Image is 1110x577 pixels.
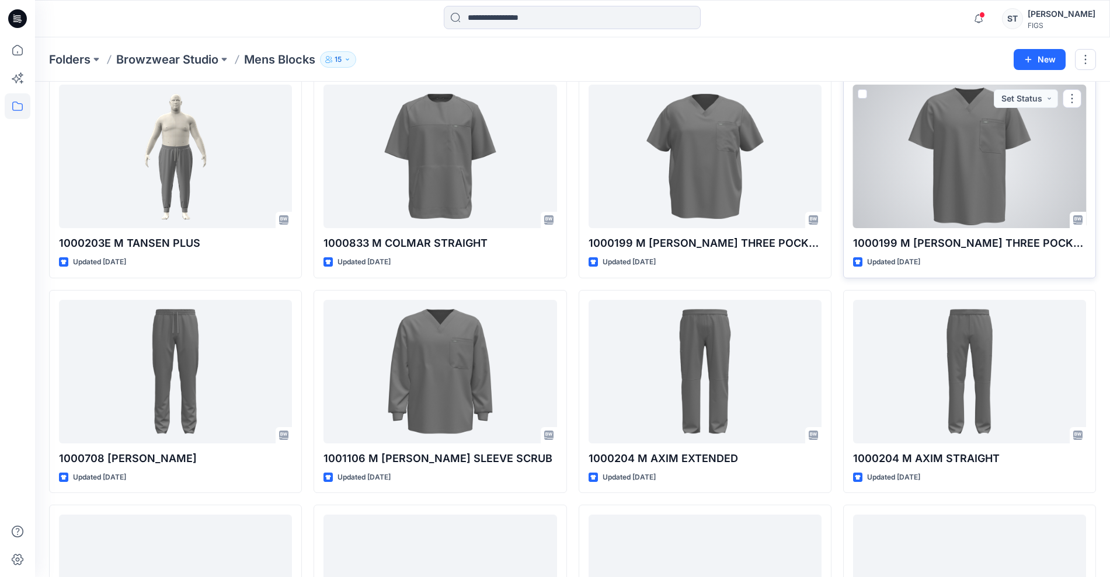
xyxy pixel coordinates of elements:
p: 1000199 M [PERSON_NAME] THREE POCKET PLUS [589,235,822,251]
button: 15 [320,51,356,68]
p: Mens Blocks [244,51,315,68]
div: FIGS [1028,21,1095,30]
p: Updated [DATE] [73,256,126,268]
div: ST [1002,8,1023,29]
button: New [1014,49,1066,70]
p: 1000204 M AXIM STRAIGHT [853,450,1086,467]
a: 1001106 M LEON LONG SLEEVE SCRUB [323,300,556,443]
a: Folders [49,51,91,68]
p: 1000203E M TANSEN PLUS [59,235,292,251]
a: 1000199 M LEON THREE POCKET BASE [853,85,1086,228]
p: Updated [DATE] [603,256,656,268]
a: 1000199 M LEON THREE POCKET PLUS [589,85,822,228]
p: Updated [DATE] [337,471,391,484]
a: 1000708 M LLOYD STRAIGHT [59,300,292,443]
a: 1000203E M TANSEN PLUS [59,85,292,228]
p: Updated [DATE] [337,256,391,268]
p: Updated [DATE] [603,471,656,484]
p: 1000708 [PERSON_NAME] [59,450,292,467]
a: Browzwear Studio [116,51,218,68]
a: 1000833 M COLMAR STRAIGHT [323,85,556,228]
p: Updated [DATE] [867,471,920,484]
p: Updated [DATE] [867,256,920,268]
p: 1000199 M [PERSON_NAME] THREE POCKET BASE [853,235,1086,251]
p: Updated [DATE] [73,471,126,484]
a: 1000204 M AXIM EXTENDED [589,300,822,443]
a: 1000204 M AXIM STRAIGHT [853,300,1086,443]
p: 1001106 M [PERSON_NAME] SLEEVE SCRUB [323,450,556,467]
div: [PERSON_NAME] [1028,7,1095,21]
p: 1000833 M COLMAR STRAIGHT [323,235,556,251]
p: 15 [335,53,342,66]
p: 1000204 M AXIM EXTENDED [589,450,822,467]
